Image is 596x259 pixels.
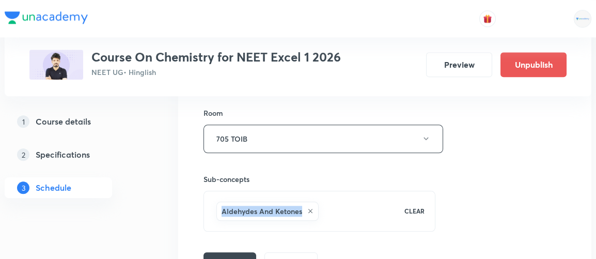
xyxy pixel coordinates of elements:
p: NEET UG • Hinglish [91,67,341,78]
button: Preview [426,52,492,77]
h5: Schedule [36,181,71,194]
p: 1 [17,115,29,128]
a: 1Course details [5,111,145,132]
p: CLEAR [404,206,425,216]
button: Unpublish [500,52,567,77]
p: 3 [17,181,29,194]
img: Company Logo [5,11,88,24]
h3: Course On Chemistry for NEET Excel 1 2026 [91,50,341,65]
a: 2Specifications [5,144,145,165]
a: Company Logo [5,11,88,26]
button: 705 TOIB [203,125,443,153]
h5: Course details [36,115,91,128]
h5: Specifications [36,148,90,161]
h6: Sub-concepts [203,174,435,185]
h6: Aldehydes And Ketones [222,206,302,217]
img: avatar [483,14,492,23]
h6: Room [203,108,223,118]
img: Rahul Mishra [574,10,591,27]
button: avatar [479,10,496,27]
p: 2 [17,148,29,161]
img: 639D3E1A-003E-41EC-915A-A86102633D80_plus.png [29,50,83,80]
